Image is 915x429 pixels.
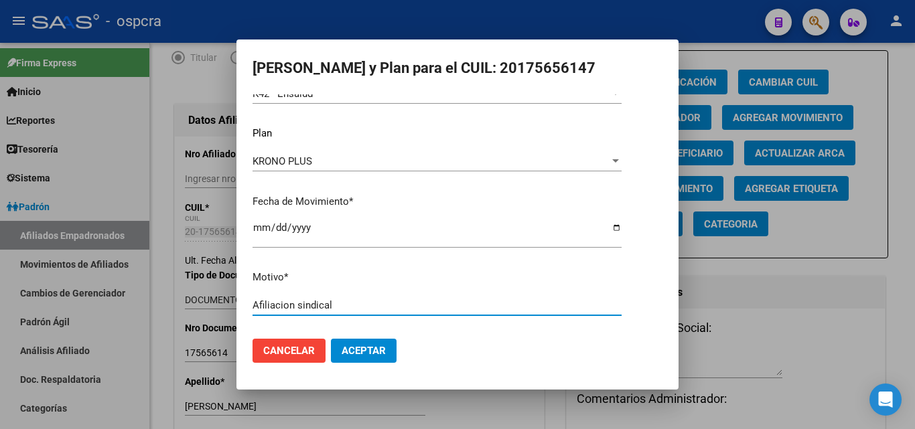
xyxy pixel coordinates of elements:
[342,345,386,357] span: Aceptar
[253,270,662,285] p: Motivo
[253,56,662,81] h2: [PERSON_NAME] y Plan para el CUIL: 20175656147
[253,194,662,209] p: Fecha de Movimiento
[253,339,326,363] button: Cancelar
[253,126,662,141] p: Plan
[253,155,312,167] span: KRONO PLUS
[331,339,397,363] button: Aceptar
[263,345,315,357] span: Cancelar
[869,383,902,416] div: Open Intercom Messenger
